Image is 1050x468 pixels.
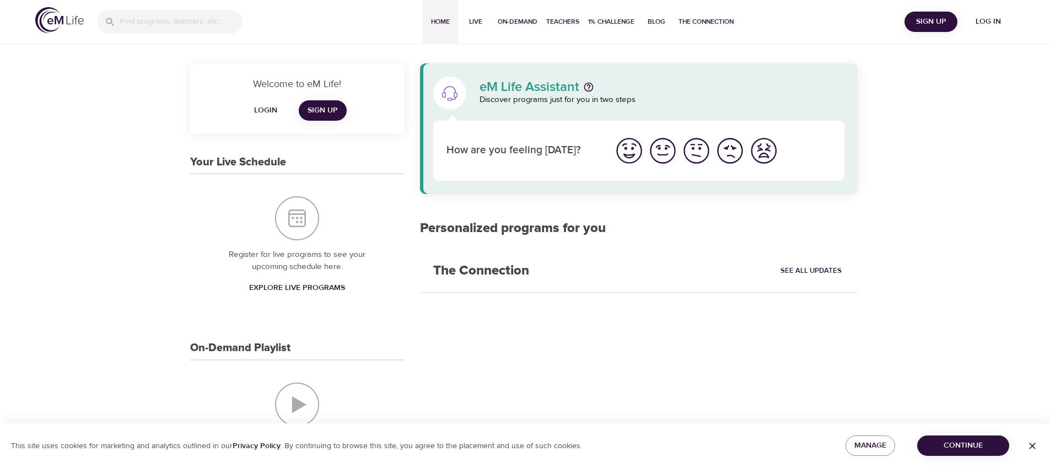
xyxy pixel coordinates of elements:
[854,439,886,453] span: Manage
[904,12,957,32] button: Sign Up
[780,265,842,277] span: See All Updates
[498,16,537,28] span: On-Demand
[646,134,680,168] button: I'm feeling good
[35,7,84,33] img: logo
[747,134,780,168] button: I'm feeling worst
[203,77,391,92] p: Welcome to eM Life!
[190,156,286,169] h3: Your Live Schedule
[713,134,747,168] button: I'm feeling bad
[680,134,713,168] button: I'm feeling ok
[249,281,345,295] span: Explore Live Programs
[546,16,579,28] span: Teachers
[926,439,1000,453] span: Continue
[212,249,383,273] p: Register for live programs to see your upcoming schedule here.
[715,136,745,166] img: bad
[480,80,579,94] p: eM Life Assistant
[681,136,712,166] img: ok
[420,220,858,236] h2: Personalized programs for you
[846,435,895,456] button: Manage
[588,16,634,28] span: 1% Challenge
[778,262,844,279] a: See All Updates
[275,383,319,427] img: On-Demand Playlist
[248,100,283,121] button: Login
[120,10,243,34] input: Find programs, teachers, etc...
[648,136,678,166] img: good
[233,441,281,451] a: Privacy Policy
[299,100,347,121] a: Sign Up
[245,278,349,298] a: Explore Live Programs
[252,104,279,117] span: Login
[190,342,290,354] h3: On-Demand Playlist
[427,16,454,28] span: Home
[441,84,459,102] img: eM Life Assistant
[962,12,1015,32] button: Log in
[612,134,646,168] button: I'm feeling great
[480,94,845,106] p: Discover programs just for you in two steps
[909,15,953,29] span: Sign Up
[679,16,734,28] span: The Connection
[614,136,644,166] img: great
[462,16,489,28] span: Live
[749,136,779,166] img: worst
[643,16,670,28] span: Blog
[420,250,542,292] h2: The Connection
[446,143,599,159] p: How are you feeling [DATE]?
[966,15,1010,29] span: Log in
[275,196,319,240] img: Your Live Schedule
[917,435,1009,456] button: Continue
[308,104,338,117] span: Sign Up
